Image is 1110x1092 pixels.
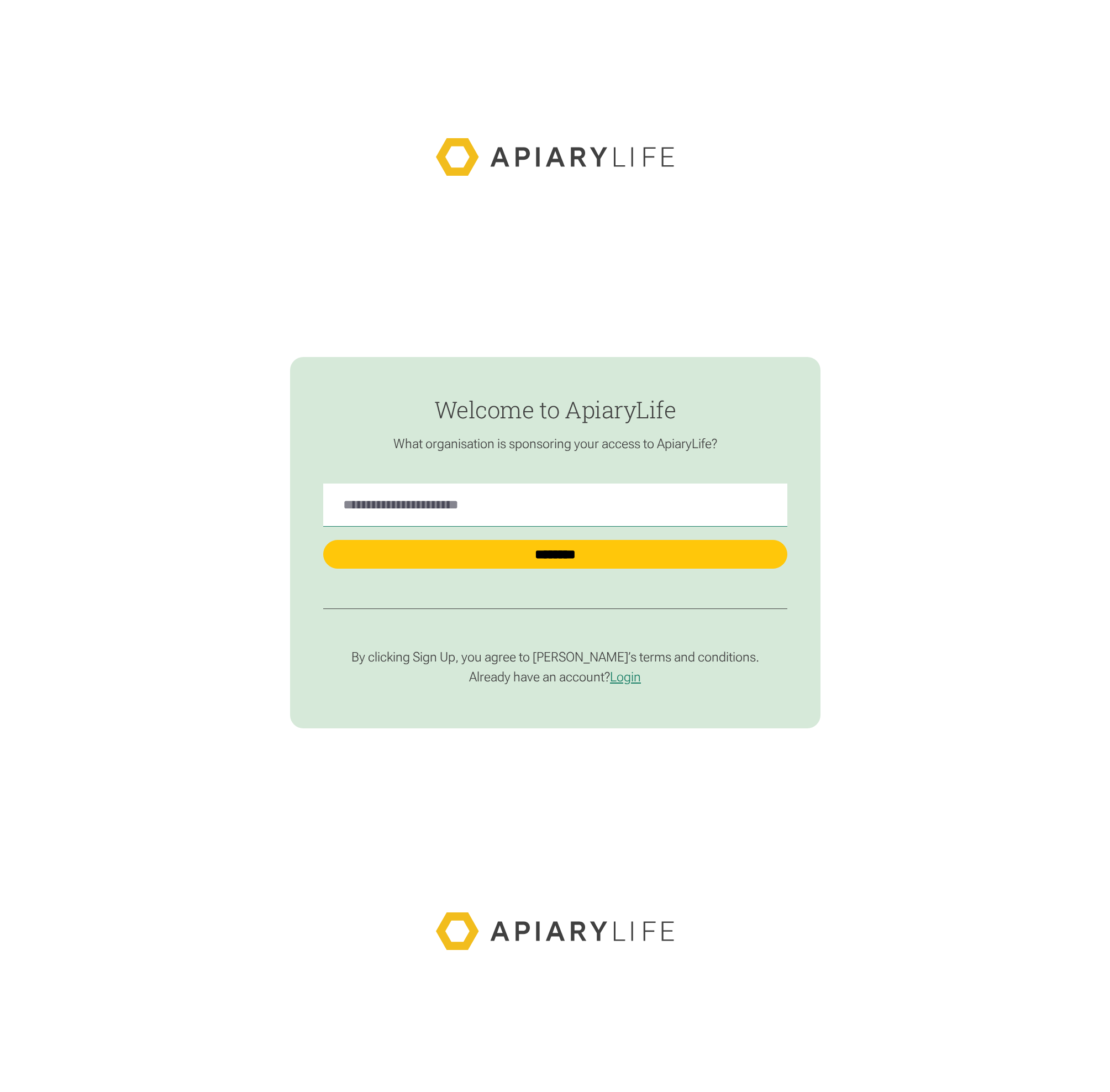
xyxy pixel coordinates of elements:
[323,669,787,685] p: Already have an account?
[323,397,787,422] h1: Welcome to ApiaryLife
[610,669,641,685] a: Login
[323,435,787,452] p: What organisation is sponsoring your access to ApiaryLife?
[290,357,820,729] form: find-employer
[323,649,787,665] p: By clicking Sign Up, you agree to [PERSON_NAME]’s terms and conditions.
